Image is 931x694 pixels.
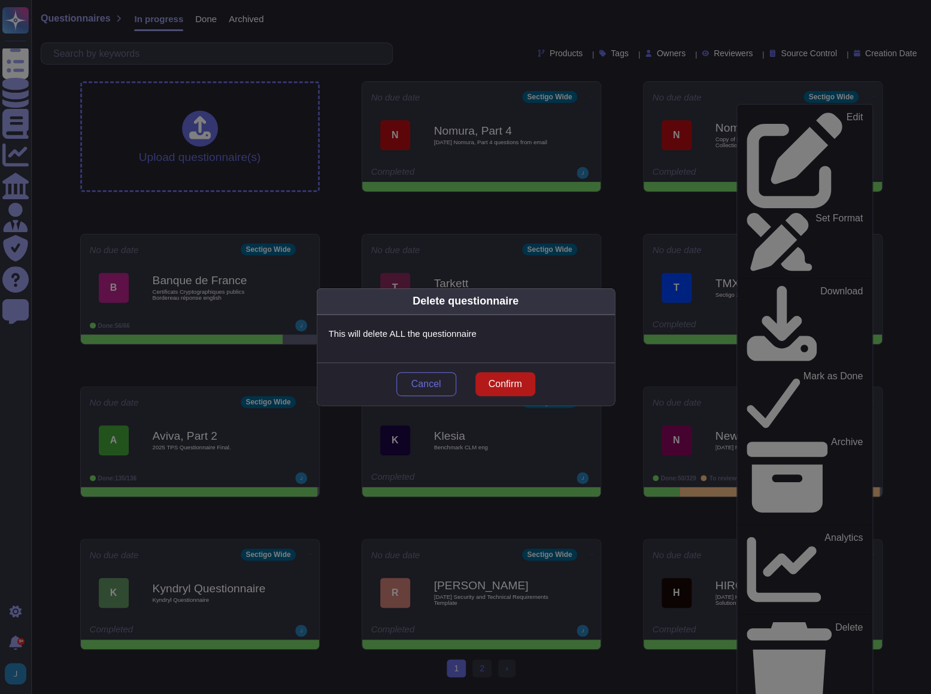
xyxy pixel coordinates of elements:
div: Delete questionnaire [413,293,518,309]
button: Confirm [475,372,535,396]
span: Confirm [488,379,521,389]
button: Cancel [396,372,456,396]
span: Cancel [411,379,441,389]
p: This will delete ALL the questionnaire [329,327,603,341]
